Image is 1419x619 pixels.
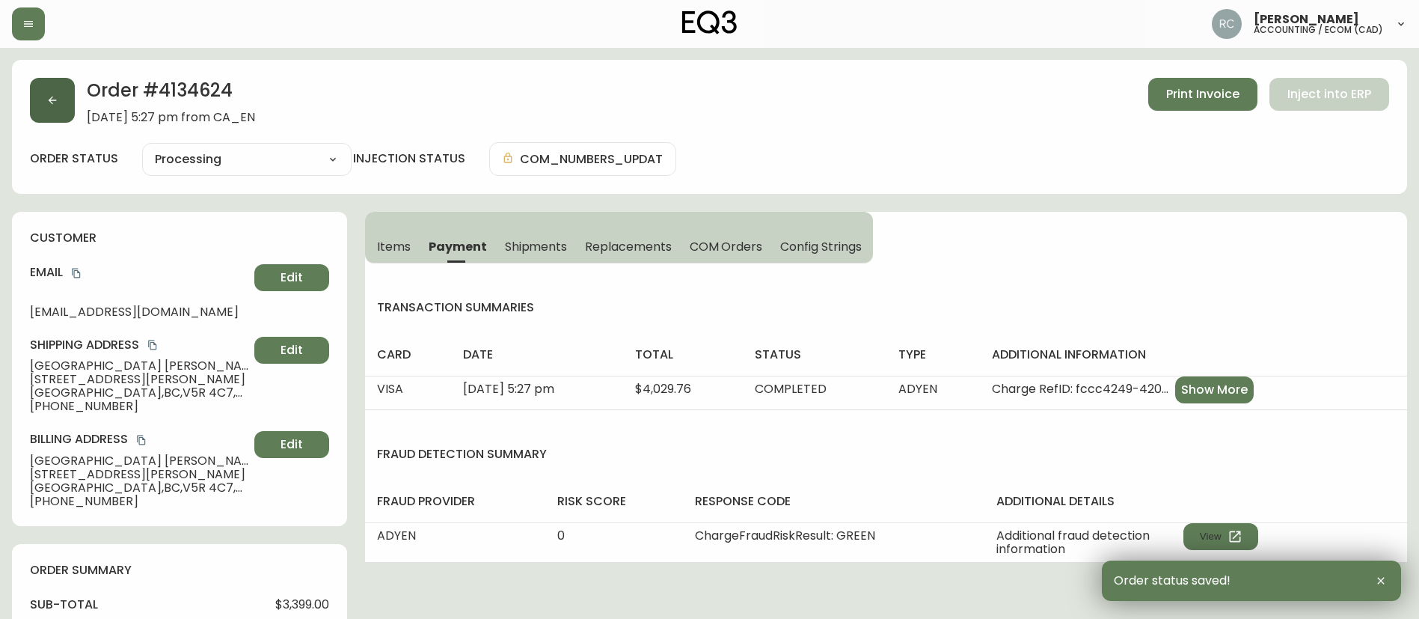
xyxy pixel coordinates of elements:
h4: customer [30,230,329,246]
h4: date [463,347,611,363]
span: [STREET_ADDRESS][PERSON_NAME] [30,468,248,481]
span: ADYEN [898,380,937,397]
h4: Shipping Address [30,337,248,353]
span: Edit [281,436,303,453]
span: Edit [281,269,303,286]
button: copy [134,433,149,448]
span: [GEOGRAPHIC_DATA] , BC , V5R 4C7 , CA [30,481,248,495]
h4: additional information [992,347,1395,363]
span: [STREET_ADDRESS][PERSON_NAME] [30,373,248,386]
h4: order summary [30,562,329,579]
span: Charge RefID: fccc4249-4203-4248-9c0e-df1a1ce01daa [992,382,1169,396]
span: VISA [377,380,403,397]
span: [GEOGRAPHIC_DATA] [PERSON_NAME] [30,454,248,468]
span: [GEOGRAPHIC_DATA] , BC , V5R 4C7 , CA [30,386,248,400]
span: 0 [557,527,565,544]
h4: Email [30,264,248,281]
h4: total [635,347,731,363]
h4: sub-total [30,597,98,613]
span: [EMAIL_ADDRESS][DOMAIN_NAME] [30,305,248,319]
span: Shipments [505,239,568,254]
h4: status [755,347,874,363]
button: copy [145,338,160,353]
h4: injection status [353,150,465,167]
img: f4ba4e02bd060be8f1386e3ca455bd0e [1212,9,1242,39]
span: ADYEN [377,527,416,544]
h4: card [377,347,439,363]
h2: Order # 4134624 [87,78,255,111]
img: logo [682,10,738,34]
h4: fraud provider [377,493,533,510]
span: [GEOGRAPHIC_DATA] [PERSON_NAME] [30,359,248,373]
span: Config Strings [780,239,861,254]
h4: type [898,347,969,363]
span: [DATE] 5:27 pm [463,380,554,397]
span: Order status saved! [1114,574,1230,588]
span: Replacements [585,239,671,254]
label: order status [30,150,118,167]
h4: transaction summaries [365,299,1407,316]
span: [PERSON_NAME] [1254,13,1359,25]
button: View [1183,523,1258,550]
button: Edit [254,337,329,364]
span: Edit [281,342,303,359]
span: [PHONE_NUMBER] [30,495,248,508]
span: [PHONE_NUMBER] [30,400,248,413]
button: Show More [1175,376,1254,403]
span: [DATE] 5:27 pm from CA_EN [87,111,255,124]
h4: Billing Address [30,431,248,448]
button: Edit [254,264,329,291]
span: COMPLETED [755,380,827,397]
span: Items [377,239,411,254]
h4: risk score [557,493,670,510]
h4: additional details [996,493,1395,510]
h5: accounting / ecom (cad) [1254,25,1383,34]
span: $3,399.00 [275,598,329,612]
span: Print Invoice [1166,86,1239,103]
h4: response code [695,493,973,510]
button: Print Invoice [1148,78,1257,111]
span: $4,029.76 [635,380,691,397]
span: ChargeFraudRiskResult: GREEN [695,527,875,544]
span: COM Orders [690,239,763,254]
span: Payment [429,239,487,254]
h4: fraud detection summary [365,446,1407,463]
button: copy [69,266,84,281]
span: Additional fraud detection information [996,529,1183,556]
button: Edit [254,431,329,458]
span: Show More [1181,382,1248,398]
